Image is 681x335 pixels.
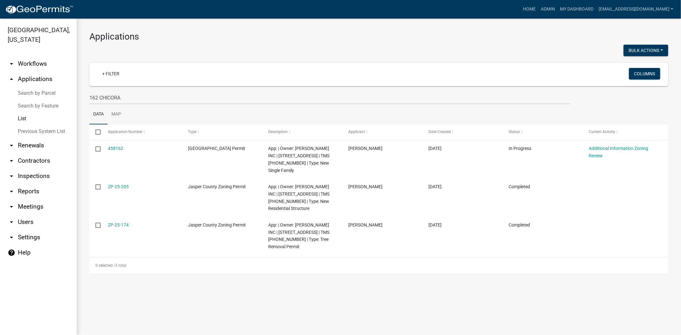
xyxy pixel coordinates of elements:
i: arrow_drop_up [8,75,15,83]
span: 08/01/2025 [428,146,442,151]
a: [EMAIL_ADDRESS][DOMAIN_NAME] [596,3,676,15]
i: help [8,249,15,257]
span: Status [509,130,520,134]
a: Home [520,3,538,15]
span: Date Created [428,130,451,134]
span: Jasper County Building Permit [188,146,245,151]
span: Completed [509,184,530,189]
span: Description [268,130,288,134]
span: Completed [509,222,530,227]
div: 3 total [89,257,668,273]
span: Lisa Johnston [348,184,382,189]
a: Admin [538,3,557,15]
span: Application Number [108,130,143,134]
span: Applicant [348,130,365,134]
i: arrow_drop_down [8,60,15,68]
i: arrow_drop_down [8,157,15,165]
datatable-header-cell: Applicant [342,124,422,140]
i: arrow_drop_down [8,218,15,226]
i: arrow_drop_down [8,203,15,211]
span: In Progress [509,146,531,151]
span: App: | Owner: D R HORTON INC | 162 CHICORA LN | TMS 091-01-00-048 | Type: Tree Removal Permit [268,222,329,249]
span: Lisa Johnston [348,222,382,227]
span: Jasper County Zoning Permit [188,222,246,227]
span: 07/09/2025 [428,222,442,227]
datatable-header-cell: Application Number [102,124,182,140]
i: arrow_drop_down [8,234,15,241]
span: App: | Owner: D R HORTON INC | 162 CHICORA LN | TMS 091-01-00-048 | Type: New Residential Structure [268,184,329,211]
datatable-header-cell: Status [503,124,583,140]
a: My Dashboard [557,3,596,15]
a: ZP-25-205 [108,184,129,189]
i: arrow_drop_down [8,188,15,195]
datatable-header-cell: Select [89,124,102,140]
datatable-header-cell: Current Activity [583,124,663,140]
datatable-header-cell: Date Created [422,124,503,140]
span: 0 selected / [95,263,115,268]
a: + Filter [97,68,125,79]
span: 07/31/2025 [428,184,442,189]
a: Map [108,104,125,125]
i: arrow_drop_down [8,142,15,149]
button: Columns [629,68,660,79]
span: Jasper County Zoning Permit [188,184,246,189]
datatable-header-cell: Type [182,124,262,140]
datatable-header-cell: Description [262,124,342,140]
span: Lisa Johnston [348,146,382,151]
h3: Applications [89,31,668,42]
a: ZP-25-174 [108,222,129,227]
span: App: | Owner: D R HORTON INC | 162 CHICORA LN | TMS 091-01-00-048 | Type: New Single Family [268,146,329,173]
button: Bulk Actions [624,45,668,56]
i: arrow_drop_down [8,172,15,180]
a: Data [89,104,108,125]
a: 458162 [108,146,123,151]
a: Additional Information Zoning Review [589,146,648,158]
span: Current Activity [589,130,615,134]
span: Type [188,130,196,134]
input: Search for applications [89,91,570,104]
